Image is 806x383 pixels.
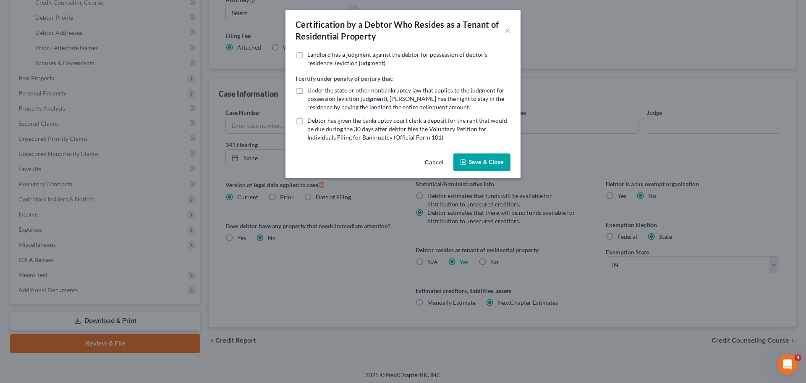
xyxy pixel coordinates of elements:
span: Debtor has given the bankruptcy court clerk a deposit for the rent that would be due during the 3... [307,117,507,141]
span: 4 [795,354,801,361]
span: Under the state or other nonbankruptcy law that applies to the judgment for possession (eviction ... [307,87,505,111]
button: Save & Close [453,153,510,171]
span: Landlord has a judgment against the debtor for possession of debtor’s residence. (eviction judgment) [307,51,487,66]
label: I certify under penalty of perjury that: [296,74,394,83]
button: × [505,25,510,35]
div: Certification by a Debtor Who Resides as a Tenant of Residential Property [296,18,505,42]
iframe: Intercom live chat [777,354,798,375]
button: Cancel [418,154,450,171]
